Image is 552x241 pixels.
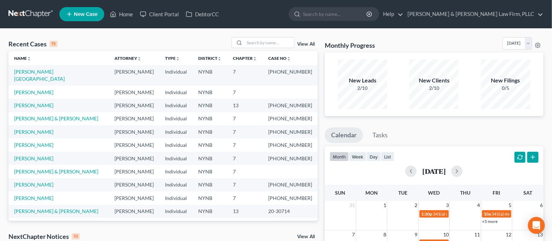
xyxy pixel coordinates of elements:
div: Recent Cases [8,40,58,48]
td: [PERSON_NAME] [109,138,159,151]
div: 10 [72,233,80,240]
td: Individual [159,178,193,191]
i: unfold_more [27,57,31,61]
td: NYNB [193,65,227,85]
span: 12 [505,230,512,239]
span: 2 [414,201,418,210]
td: [PHONE_NUMBER] [263,99,318,112]
td: Individual [159,152,193,165]
td: [PERSON_NAME] [109,99,159,112]
td: NYNB [193,152,227,165]
a: [PERSON_NAME] & [PERSON_NAME] [14,168,98,174]
a: Attorneyunfold_more [114,56,141,61]
td: [PERSON_NAME] [109,165,159,178]
a: View All [297,42,315,47]
span: 1:30p [422,211,433,217]
div: 2/10 [338,85,387,92]
td: NYNB [193,165,227,178]
td: 20-30714 [263,205,318,218]
td: 7 [227,152,263,165]
i: unfold_more [176,57,180,61]
td: [PHONE_NUMBER] [263,65,318,85]
a: [PERSON_NAME] & [PERSON_NAME] Law Firm, PLLC [404,8,543,21]
td: [PHONE_NUMBER] [263,112,318,125]
a: Home [106,8,136,21]
td: Individual [159,125,193,138]
td: [PHONE_NUMBER] [263,152,318,165]
i: unfold_more [287,57,291,61]
div: NextChapter Notices [8,232,80,241]
a: [PERSON_NAME] & [PERSON_NAME] [14,208,98,214]
a: Calendar [325,127,363,143]
td: 13 [227,205,263,218]
button: list [381,152,394,161]
span: 7 [352,230,356,239]
input: Search by name... [303,7,368,21]
td: Individual [159,86,193,99]
span: 6 [539,201,544,210]
span: 4 [477,201,481,210]
div: New Filings [481,76,530,85]
span: 11 [474,230,481,239]
td: Individual [159,65,193,85]
td: Individual [159,138,193,151]
td: 7 [227,218,263,231]
span: 341(a) meeting for [PERSON_NAME] [433,211,501,217]
td: Individual [159,191,193,205]
span: Sun [335,190,346,196]
td: 13 [227,99,263,112]
td: NYNB [193,138,227,151]
td: [PERSON_NAME] [109,65,159,85]
td: NYNB [193,218,227,231]
a: [PERSON_NAME][GEOGRAPHIC_DATA] [14,69,65,82]
div: 0/5 [481,85,530,92]
span: 9 [414,230,418,239]
span: Thu [460,190,470,196]
a: Typeunfold_more [165,56,180,61]
a: Help [380,8,403,21]
td: NYNB [193,112,227,125]
div: Open Intercom Messenger [528,217,545,234]
td: [PERSON_NAME] [109,125,159,138]
a: [PERSON_NAME] [14,155,53,161]
a: [PERSON_NAME] [14,182,53,188]
td: [PERSON_NAME] [109,112,159,125]
td: [PERSON_NAME] [109,218,159,231]
i: unfold_more [217,57,222,61]
a: Chapterunfold_more [233,56,257,61]
td: 7 [227,178,263,191]
td: Individual [159,218,193,231]
td: Individual [159,99,193,112]
td: [PHONE_NUMBER] [263,191,318,205]
button: month [330,152,349,161]
td: [PHONE_NUMBER] [263,178,318,191]
span: 10a [484,211,491,217]
span: Mon [365,190,378,196]
td: NYNB [193,99,227,112]
div: New Clients [409,76,459,85]
span: 1 [383,201,387,210]
td: NYNB [193,191,227,205]
td: NYNB [193,125,227,138]
td: 7 [227,138,263,151]
a: Districtunfold_more [198,56,222,61]
td: [PERSON_NAME] [109,86,159,99]
td: [PHONE_NUMBER] [263,138,318,151]
td: [PHONE_NUMBER] [263,125,318,138]
a: Case Nounfold_more [268,56,291,61]
h3: Monthly Progress [325,41,375,50]
span: Fri [493,190,500,196]
td: [PERSON_NAME] [109,152,159,165]
a: [PERSON_NAME] & [PERSON_NAME] [14,115,98,121]
span: Tue [398,190,407,196]
span: Sat [523,190,532,196]
span: 13 [536,230,544,239]
span: 31 [349,201,356,210]
td: Individual [159,205,193,218]
a: [PERSON_NAME] [14,89,53,95]
button: week [349,152,366,161]
a: [PERSON_NAME] [14,102,53,108]
td: NYNB [193,86,227,99]
span: 3 [445,201,450,210]
td: 7 [227,191,263,205]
